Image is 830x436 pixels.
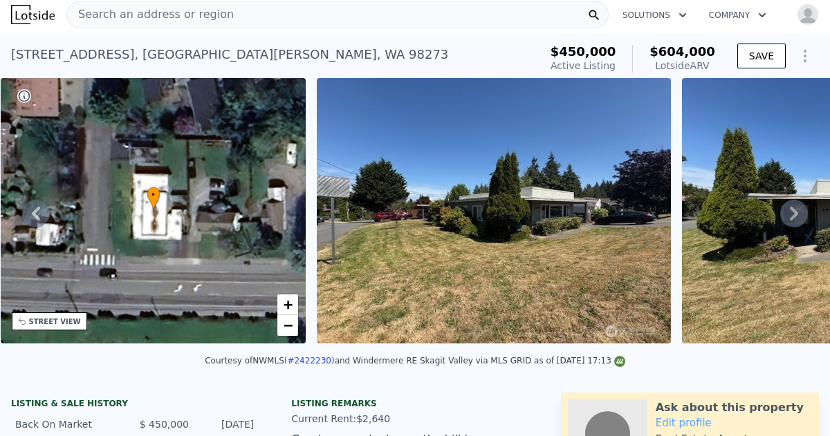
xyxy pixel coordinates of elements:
[551,44,616,59] span: $450,000
[277,294,298,315] a: Zoom in
[277,315,298,336] a: Zoom out
[614,356,625,367] img: NWMLS Logo
[147,189,160,201] span: •
[147,187,160,211] div: •
[698,3,777,28] button: Company
[11,45,448,64] div: [STREET_ADDRESS] , [GEOGRAPHIC_DATA][PERSON_NAME] , WA 98273
[284,356,335,366] a: (#2422230)
[140,419,189,430] span: $ 450,000
[611,3,698,28] button: Solutions
[737,44,786,68] button: SAVE
[11,5,55,24] img: Lotside
[284,296,293,313] span: +
[656,417,712,429] a: Edit profile
[656,399,804,416] div: Ask about this property
[356,413,390,424] span: $2,640
[29,316,81,327] div: STREET VIEW
[291,398,538,409] div: Listing remarks
[15,417,124,431] div: Back On Market
[291,413,356,424] span: Current Rent:
[551,60,616,71] span: Active Listing
[791,42,819,70] button: Show Options
[200,417,254,431] div: [DATE]
[67,6,234,23] span: Search an address or region
[317,78,671,343] img: Sale: 167520609 Parcel: 99417145
[797,3,819,26] img: avatar
[649,59,715,73] div: Lotside ARV
[649,44,715,59] span: $604,000
[284,316,293,334] span: −
[11,398,258,412] div: LISTING & SALE HISTORY
[205,356,625,366] div: Courtesy of NWMLS and Windermere RE Skagit Valley via MLS GRID as of [DATE] 17:13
